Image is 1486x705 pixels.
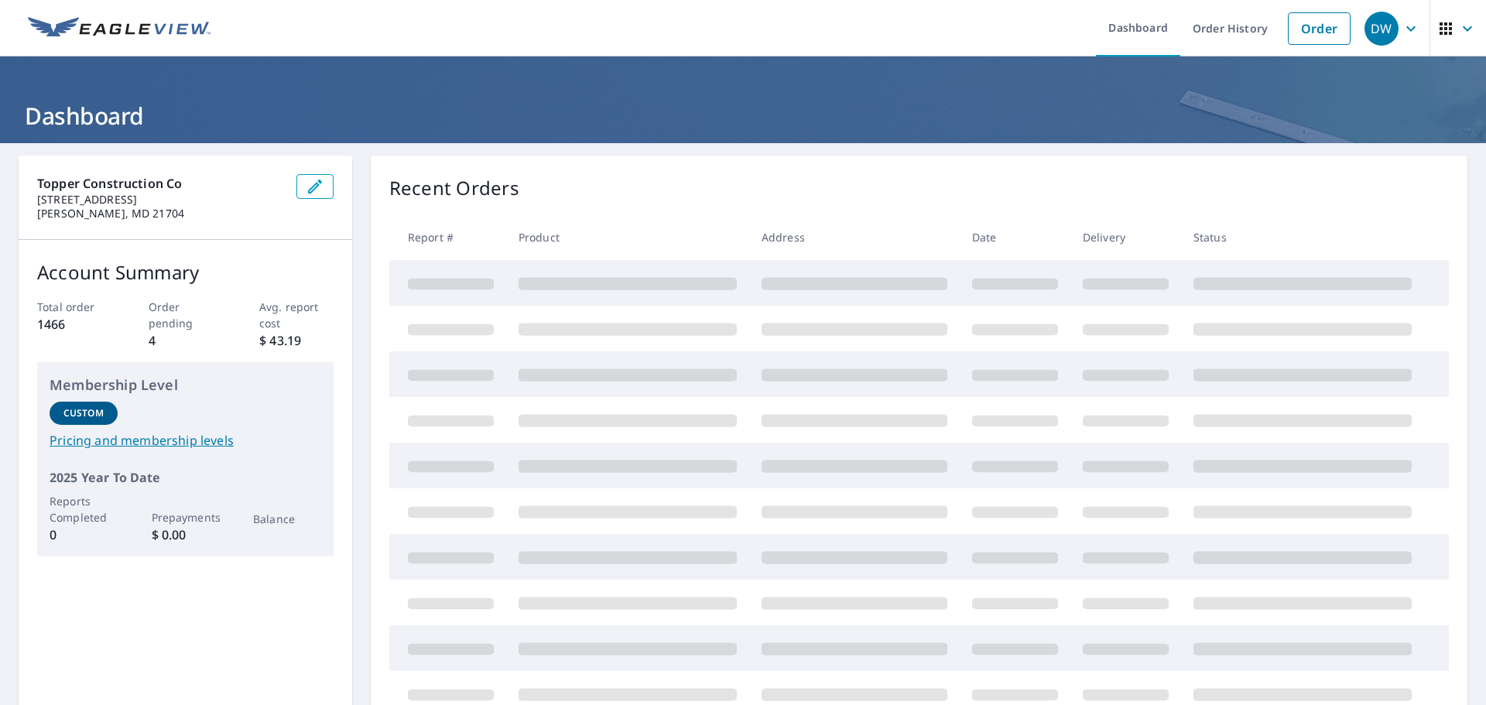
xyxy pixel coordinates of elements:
p: Total order [37,299,111,315]
a: Pricing and membership levels [50,431,321,450]
a: Order [1288,12,1351,45]
p: Prepayments [152,509,220,525]
p: $ 0.00 [152,525,220,544]
p: 1466 [37,315,111,334]
th: Address [749,214,960,260]
p: Reports Completed [50,493,118,525]
p: Avg. report cost [259,299,334,331]
p: Recent Orders [389,174,519,202]
p: Topper Construction Co [37,174,284,193]
th: Report # [389,214,506,260]
p: 2025 Year To Date [50,468,321,487]
p: Account Summary [37,258,334,286]
img: EV Logo [28,17,211,40]
p: Order pending [149,299,223,331]
p: Membership Level [50,375,321,395]
p: [STREET_ADDRESS] [37,193,284,207]
th: Date [960,214,1070,260]
p: Balance [253,511,321,527]
th: Product [506,214,749,260]
h1: Dashboard [19,100,1467,132]
p: [PERSON_NAME], MD 21704 [37,207,284,221]
p: $ 43.19 [259,331,334,350]
th: Delivery [1070,214,1181,260]
p: 0 [50,525,118,544]
p: Custom [63,406,104,420]
div: DW [1364,12,1399,46]
p: 4 [149,331,223,350]
th: Status [1181,214,1424,260]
